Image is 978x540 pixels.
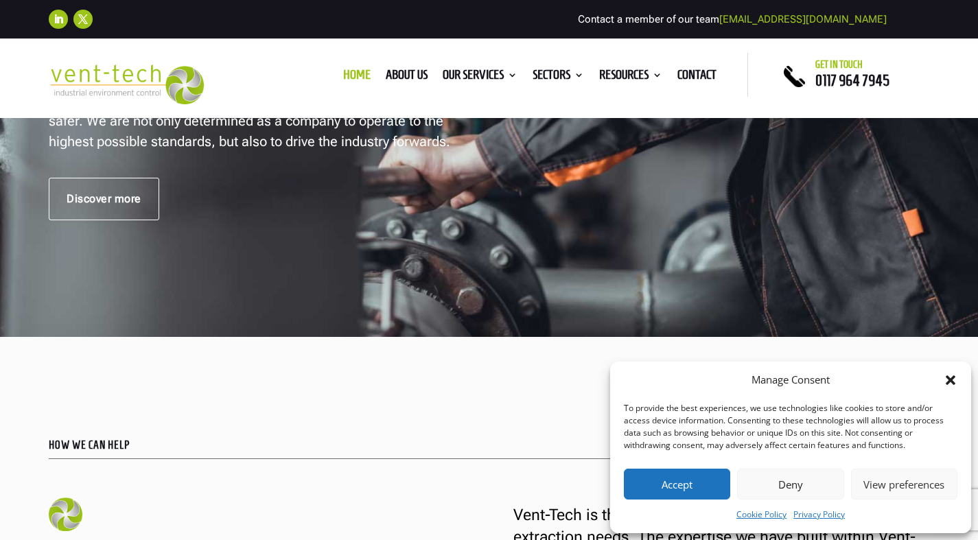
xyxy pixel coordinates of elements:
div: To provide the best experiences, we use technologies like cookies to store and/or access device i... [624,402,956,451]
a: Our Services [443,70,517,85]
a: Home [343,70,371,85]
a: Contact [677,70,717,85]
div: Manage Consent [752,372,830,388]
a: Follow on LinkedIn [49,10,68,29]
img: 2023-09-27T08_35_16.549ZVENT-TECH---Clear-background [49,64,204,104]
a: Follow on X [73,10,93,29]
a: [EMAIL_ADDRESS][DOMAIN_NAME] [719,13,887,25]
a: Discover more [49,178,159,220]
a: Resources [599,70,662,85]
a: Cookie Policy [736,506,787,523]
button: Accept [624,469,730,500]
span: Get in touch [815,59,863,70]
button: View preferences [851,469,957,500]
p: HOW WE CAN HELP [49,440,929,451]
button: Deny [737,469,843,500]
a: Sectors [533,70,584,85]
a: About us [386,70,428,85]
a: Privacy Policy [793,506,845,523]
span: Contact a member of our team [578,13,887,25]
a: 0117 964 7945 [815,72,889,89]
div: Close dialog [944,373,957,387]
